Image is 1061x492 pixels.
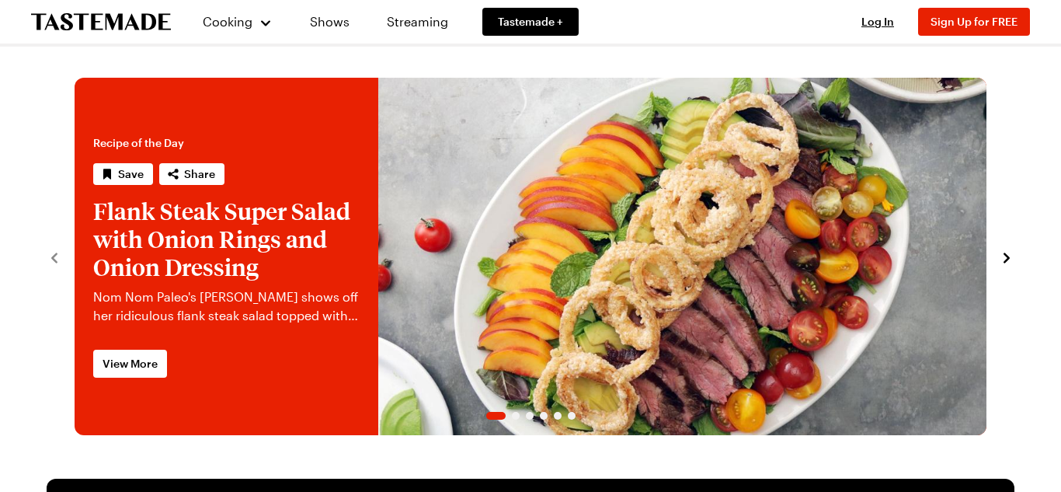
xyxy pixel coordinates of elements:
span: Log In [861,15,894,28]
span: Go to slide 4 [540,412,548,420]
a: To Tastemade Home Page [31,13,171,31]
span: Tastemade + [498,14,563,30]
span: View More [103,356,158,372]
span: Save [118,166,144,182]
span: Go to slide 5 [554,412,562,420]
div: 1 / 6 [75,78,986,435]
span: Go to slide 2 [512,412,520,420]
span: Go to slide 6 [568,412,576,420]
button: navigate to previous item [47,247,62,266]
span: Cooking [203,14,252,29]
span: Share [184,166,215,182]
button: Cooking [202,3,273,40]
a: Tastemade + [482,8,579,36]
a: View More [93,350,167,378]
button: Sign Up for FREE [918,8,1030,36]
button: Log In [847,14,909,30]
button: navigate to next item [999,247,1014,266]
button: Save recipe [93,163,153,185]
span: Sign Up for FREE [931,15,1018,28]
span: Go to slide 3 [526,412,534,420]
button: Share [159,163,224,185]
span: Go to slide 1 [486,412,506,420]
